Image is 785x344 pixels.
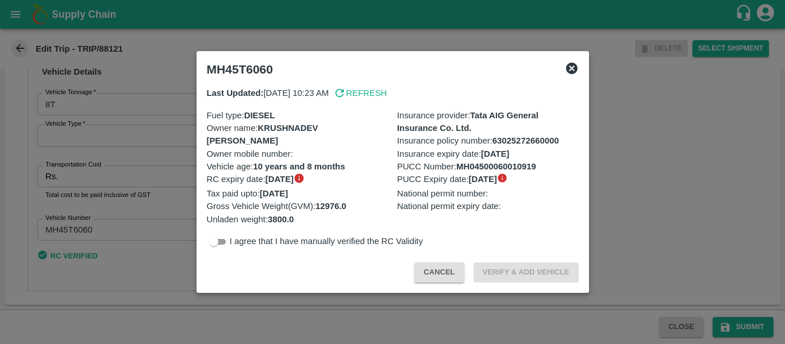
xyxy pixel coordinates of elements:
[397,160,579,173] p: PUCC Number :
[414,262,464,283] button: Cancel
[456,162,536,171] b: MH04500060010919
[207,187,388,200] p: Tax paid upto :
[397,134,579,147] p: Insurance policy number :
[207,87,329,99] p: [DATE] 10:23 AM
[346,87,387,99] p: Refresh
[397,200,501,212] span: National permit expiry date :
[207,122,388,148] p: Owner name :
[253,162,345,171] b: 10 years and 8 months
[397,109,579,135] p: Insurance provider :
[268,215,294,224] b: 3800.0
[244,111,275,120] b: DIESEL
[469,175,497,184] b: [DATE]
[397,111,538,133] b: Tata AIG General Insurance Co. Ltd.
[207,173,294,185] span: RC expiry date :
[207,213,388,226] p: Unladen weight :
[397,187,579,200] p: National permit number :
[397,148,509,160] span: Insurance expiry date :
[481,149,509,159] b: [DATE]
[315,202,347,211] b: 12976.0
[207,160,388,173] p: Vehicle age :
[492,136,559,145] b: 63025272660000
[207,123,318,145] b: KRUSHNADEV [PERSON_NAME]
[397,173,497,185] span: PUCC Expiry date :
[207,200,388,212] p: Gross Vehicle Weight(GVM) :
[207,63,273,76] b: MH45T6060
[207,88,264,98] b: Last Updated:
[207,109,388,122] p: Fuel type :
[207,148,388,160] p: Owner mobile number :
[260,189,288,198] b: [DATE]
[333,87,387,99] button: Refresh
[265,175,294,184] b: [DATE]
[230,235,423,248] p: I agree that I have manually verified the RC Validity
